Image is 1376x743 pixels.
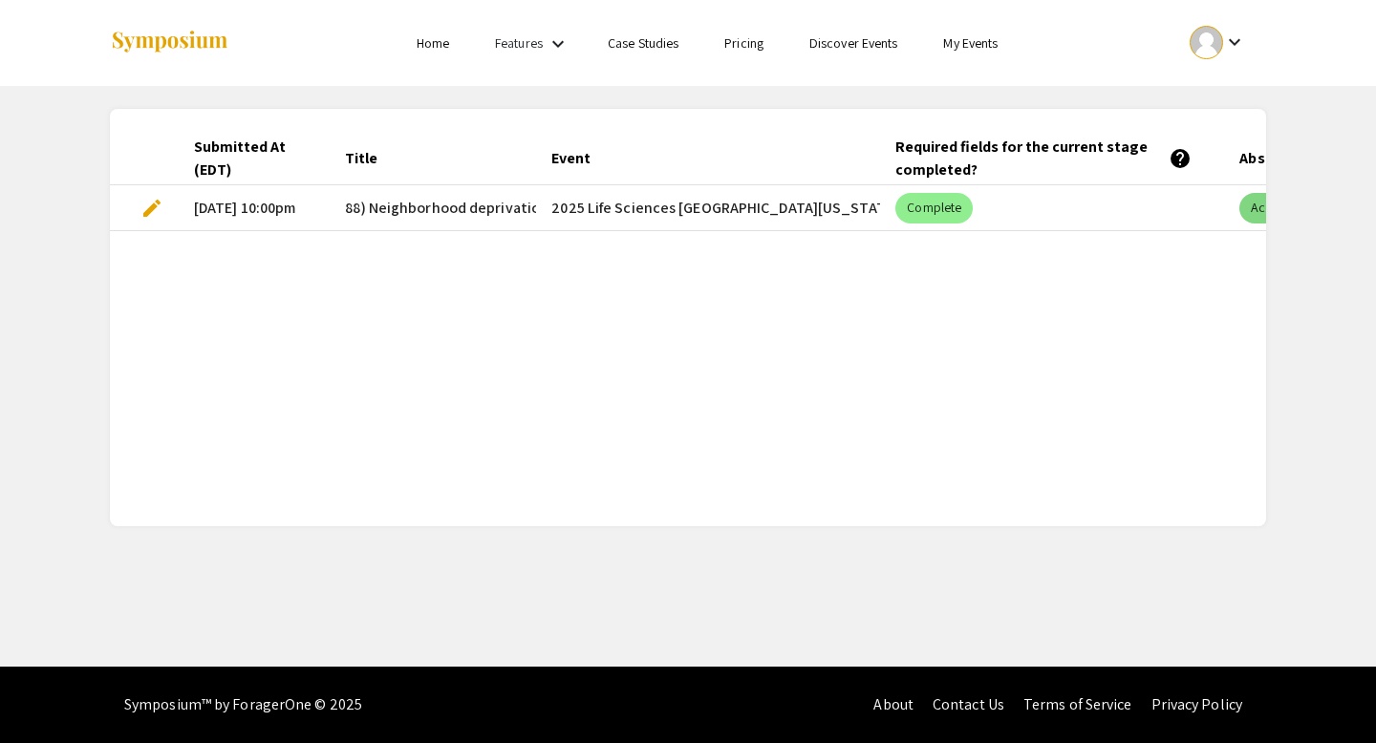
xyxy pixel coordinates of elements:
div: Event [551,147,608,170]
img: Symposium by ForagerOne [110,30,229,55]
a: Contact Us [933,694,1004,714]
mat-icon: Expand account dropdown [1223,31,1246,53]
a: Pricing [724,34,763,52]
a: Home [417,34,449,52]
a: Discover Events [809,34,898,52]
div: Required fields for the current stage completed? [895,136,1192,181]
a: Privacy Policy [1151,694,1242,714]
a: About [873,694,914,714]
a: Case Studies [608,34,678,52]
div: Symposium™ by ForagerOne © 2025 [124,667,362,743]
div: Required fields for the current stage completed?help [895,136,1209,181]
mat-chip: Complete [895,193,973,223]
mat-icon: Expand Features list [547,32,570,55]
div: Submitted At (EDT) [194,136,314,181]
button: Expand account dropdown [1170,21,1266,64]
a: My Events [943,34,998,52]
div: Submitted At (EDT) [194,136,297,181]
a: Features [495,34,543,52]
mat-cell: [DATE] 10:00pm [179,185,330,231]
div: Title [345,147,377,170]
span: 88) Neighborhood deprivation and psychosocial outcomes in PLWH: moderation by inflammation and sa... [345,197,1062,220]
mat-icon: help [1169,147,1192,170]
mat-chip: Accepted for Event [1239,193,1371,223]
span: edit [140,197,163,220]
a: Terms of Service [1023,694,1132,714]
div: Title [345,147,395,170]
iframe: Chat [14,657,81,729]
mat-cell: 2025 Life Sciences [GEOGRAPHIC_DATA][US_STATE] STEM Undergraduate Symposium [536,185,880,231]
div: Event [551,147,591,170]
